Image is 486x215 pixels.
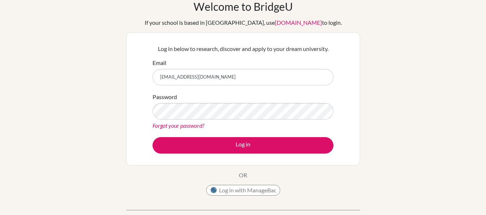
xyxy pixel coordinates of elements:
p: OR [239,171,247,179]
button: Log in [153,137,333,154]
a: [DOMAIN_NAME] [275,19,322,26]
p: Log in below to research, discover and apply to your dream university. [153,45,333,53]
label: Email [153,59,166,67]
button: Log in with ManageBac [206,185,280,196]
a: Forgot your password? [153,122,204,129]
label: Password [153,93,177,101]
div: If your school is based in [GEOGRAPHIC_DATA], use to login. [145,18,342,27]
